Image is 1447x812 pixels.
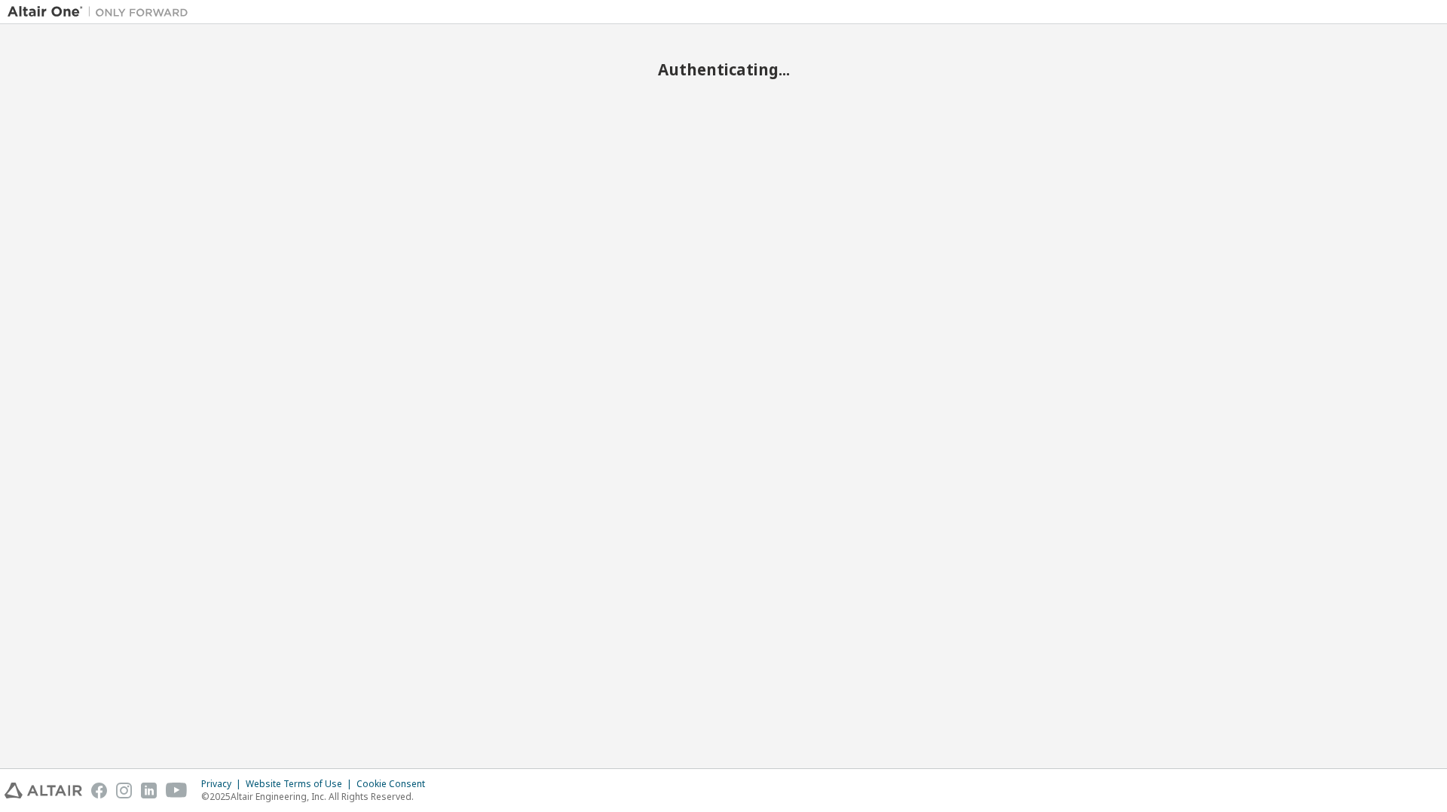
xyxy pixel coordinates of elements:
img: altair_logo.svg [5,783,82,798]
img: youtube.svg [166,783,188,798]
img: Altair One [8,5,196,20]
img: facebook.svg [91,783,107,798]
div: Privacy [201,778,246,790]
img: linkedin.svg [141,783,157,798]
div: Cookie Consent [356,778,434,790]
div: Website Terms of Use [246,778,356,790]
h2: Authenticating... [8,60,1439,79]
p: © 2025 Altair Engineering, Inc. All Rights Reserved. [201,790,434,803]
img: instagram.svg [116,783,132,798]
